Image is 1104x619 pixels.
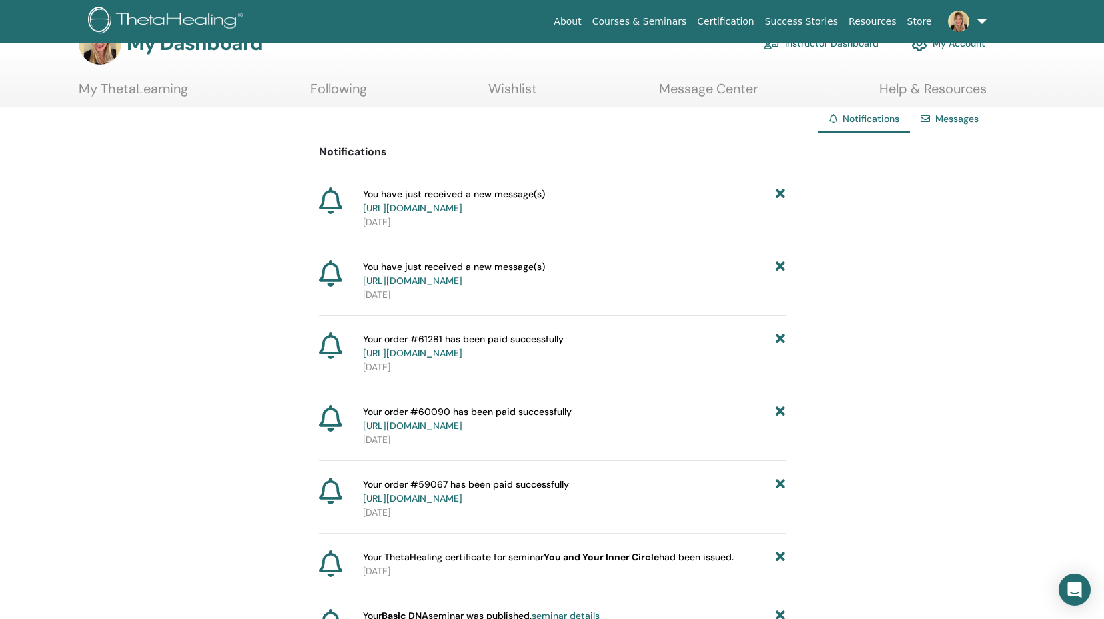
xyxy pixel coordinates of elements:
a: Message Center [659,81,758,107]
a: Courses & Seminars [587,9,692,34]
a: My Account [911,29,985,58]
p: [DATE] [363,506,786,520]
a: Following [310,81,367,107]
p: [DATE] [363,288,786,302]
a: [URL][DOMAIN_NAME] [363,347,462,359]
p: Notifications [319,144,786,160]
a: Instructor Dashboard [764,29,879,58]
b: You and Your Inner Circle [544,551,659,563]
span: Your ThetaHealing certificate for seminar had been issued. [363,550,734,564]
img: default.jpg [79,22,121,65]
span: You have just received a new message(s) [363,260,545,288]
img: logo.png [88,7,247,37]
a: Certification [692,9,759,34]
span: Notifications [843,113,899,125]
img: chalkboard-teacher.svg [764,37,780,49]
a: Messages [935,113,979,125]
p: [DATE] [363,215,786,229]
h3: My Dashboard [127,31,263,55]
span: You have just received a new message(s) [363,187,545,215]
a: [URL][DOMAIN_NAME] [363,275,462,287]
span: Your order #61281 has been paid successfully [363,332,564,360]
a: Store [902,9,937,34]
a: [URL][DOMAIN_NAME] [363,492,462,504]
a: Wishlist [488,81,537,107]
a: Success Stories [760,9,843,34]
p: [DATE] [363,360,786,374]
img: cog.svg [911,32,927,55]
a: Help & Resources [879,81,987,107]
p: [DATE] [363,433,786,447]
a: My ThetaLearning [79,81,188,107]
a: [URL][DOMAIN_NAME] [363,202,462,214]
a: [URL][DOMAIN_NAME] [363,420,462,432]
a: About [548,9,586,34]
img: default.jpg [948,11,969,32]
span: Your order #59067 has been paid successfully [363,478,569,506]
p: [DATE] [363,564,786,578]
span: Your order #60090 has been paid successfully [363,405,572,433]
a: Resources [843,9,902,34]
div: Open Intercom Messenger [1059,574,1091,606]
